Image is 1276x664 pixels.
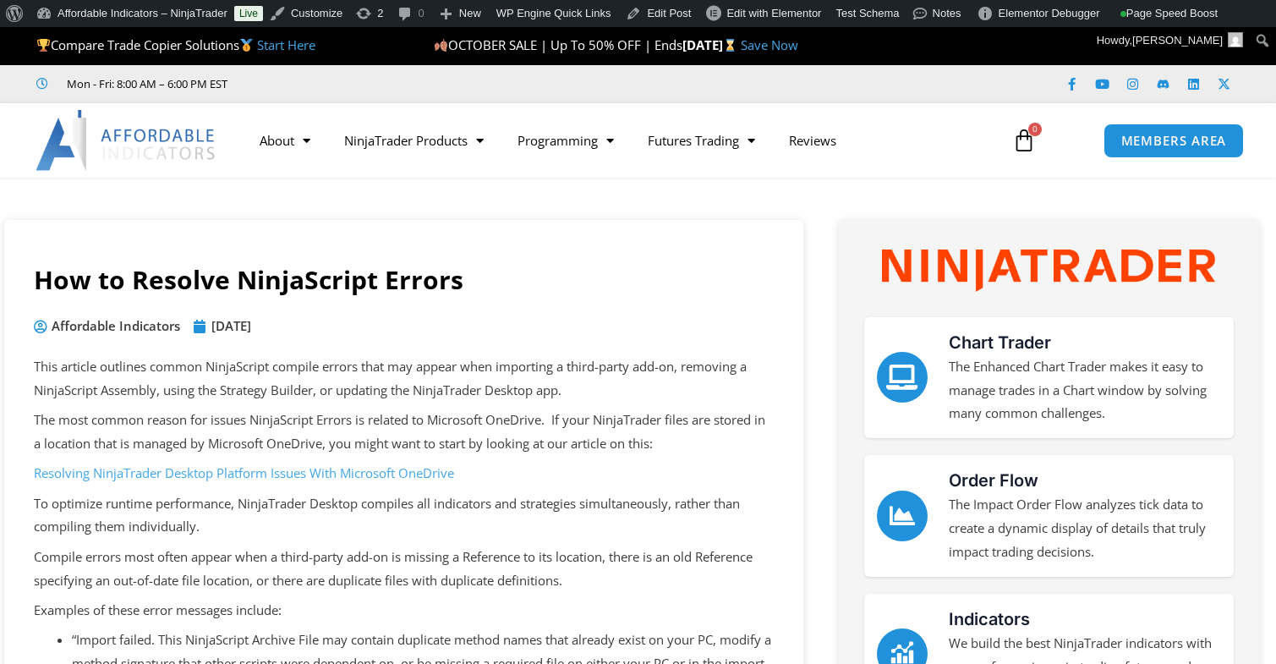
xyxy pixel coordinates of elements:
time: [DATE] [211,317,251,334]
span: Affordable Indicators [47,315,180,338]
span: MEMBERS AREA [1121,134,1227,147]
a: MEMBERS AREA [1103,123,1245,158]
a: Resolving NinjaTrader Desktop Platform Issues With Microsoft OneDrive [34,464,454,481]
img: 🍂 [435,39,447,52]
span: Compare Trade Copier Solutions [36,36,315,53]
iframe: Customer reviews powered by Trustpilot [251,75,505,92]
a: Save Now [741,36,798,53]
p: The most common reason for issues NinjaScript Errors is related to Microsoft OneDrive. If your Ni... [34,409,774,456]
a: Start Here [257,36,315,53]
a: Live [234,6,263,21]
p: To optimize runtime performance, NinjaTrader Desktop compiles all indicators and strategies simul... [34,492,774,540]
a: Howdy, [1091,27,1250,54]
a: Order Flow [949,470,1038,491]
a: Reviews [772,121,853,160]
a: 0 [987,116,1061,165]
span: Mon - Fri: 8:00 AM – 6:00 PM EST [63,74,227,94]
p: The Impact Order Flow analyzes tick data to create a dynamic display of details that truly impact... [949,493,1221,564]
a: Futures Trading [631,121,772,160]
span: 0 [1028,123,1042,136]
span: OCTOBER SALE | Up To 50% OFF | Ends [434,36,682,53]
a: Indicators [949,609,1030,629]
a: Order Flow [877,491,928,541]
span: [PERSON_NAME] [1132,34,1223,47]
img: NinjaTrader Wordmark color RGB | Affordable Indicators – NinjaTrader [882,250,1214,292]
img: 🥇 [240,39,253,52]
h1: How to Resolve NinjaScript Errors [34,262,774,298]
a: About [243,121,327,160]
span: Edit with Elementor [726,7,821,19]
nav: Menu [243,121,996,160]
img: 🏆 [37,39,50,52]
p: The Enhanced Chart Trader makes it easy to manage trades in a Chart window by solving many common... [949,355,1221,426]
p: This article outlines common NinjaScript compile errors that may appear when importing a third-pa... [34,355,774,403]
a: Chart Trader [949,332,1051,353]
p: Compile errors most often appear when a third-party add-on is missing a Reference to its location... [34,546,774,593]
img: LogoAI | Affordable Indicators – NinjaTrader [36,110,217,171]
img: ⌛ [724,39,737,52]
p: Examples of these error messages include: [34,599,774,623]
a: Programming [501,121,631,160]
a: Chart Trader [877,352,928,403]
a: NinjaTrader Products [327,121,501,160]
strong: [DATE] [682,36,741,53]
